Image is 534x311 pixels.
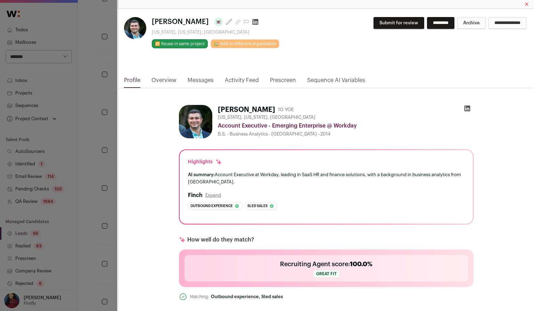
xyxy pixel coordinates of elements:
[218,105,275,115] h1: [PERSON_NAME]
[152,30,279,35] div: [US_STATE], [US_STATE], [GEOGRAPHIC_DATA]
[350,261,372,267] span: 100.0%
[188,158,222,165] div: Highlights
[247,203,268,210] span: Sled sales
[218,131,474,137] div: B.S. - Business Analytics - [GEOGRAPHIC_DATA] - 2014
[280,259,372,269] h2: Recruiting Agent score:
[225,76,259,88] a: Activity Feed
[313,270,339,277] span: Great fit
[187,236,254,244] p: How well do they match?
[179,105,212,138] img: 48afa073735ade8700a5458caec9e6052fa7f7a39bdbf58dd54871ffac564b62.jpg
[152,39,208,48] button: 🔂 Reuse in same project
[218,115,315,120] span: [US_STATE], [US_STATE], [GEOGRAPHIC_DATA]
[188,76,214,88] a: Messages
[124,17,146,39] img: 48afa073735ade8700a5458caec9e6052fa7f7a39bdbf58dd54871ffac564b62.jpg
[190,203,233,210] span: Outbound experience
[151,76,176,88] a: Overview
[211,294,283,300] div: Outbound experience, Sled sales
[124,76,140,88] a: Profile
[307,76,365,88] a: Sequence AI Variables
[373,17,424,29] button: Submit for review
[188,172,215,177] span: AI summary:
[188,191,203,199] h2: Finch
[457,17,486,29] button: Archive
[205,193,221,198] button: Expand
[218,122,474,130] div: Account Executive - Emerging Enterprise @ Workday
[188,171,465,186] div: Account Executive at Workday, leading in SaaS HR and finance solutions, with a background in busi...
[211,39,279,48] a: 🏡 Add to different organization
[190,294,210,300] div: Matching:
[152,17,209,27] span: [PERSON_NAME]
[270,76,296,88] a: Prescreen
[278,106,294,113] div: 10 YOE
